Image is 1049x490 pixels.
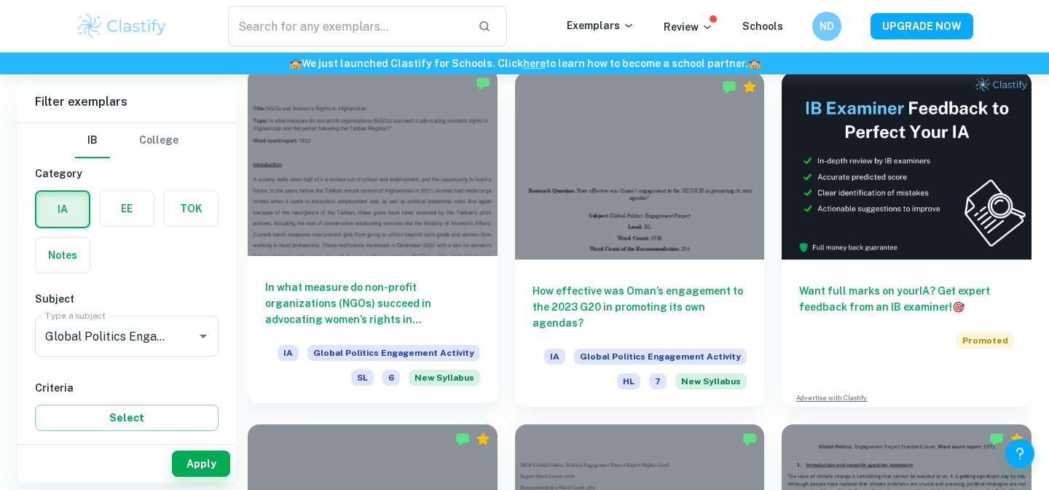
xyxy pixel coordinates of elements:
h6: We just launched Clastify for Schools. Click to learn how to become a school partner. [3,55,1046,71]
h6: Subject [35,291,219,307]
a: How effective was Oman’s engagement to the 2023 G20 in promoting its own agendas?IAGlobal Politic... [515,72,765,407]
a: Want full marks on yourIA? Get expert feedback from an IB examiner!PromotedAdvertise with Clastify [782,72,1032,407]
button: Select [35,405,219,431]
img: Marked [476,76,490,90]
h6: How effective was Oman’s engagement to the 2023 G20 in promoting its own agendas? [533,283,747,331]
button: IB [75,123,110,158]
img: Thumbnail [782,72,1032,260]
h6: Criteria [35,380,219,396]
span: SL [351,370,374,386]
button: UPGRADE NOW [871,13,973,39]
div: Starting from the May 2026 session, the Global Politics Engagement Activity requirements have cha... [409,370,480,386]
span: IA [278,345,299,361]
span: 🏫 [289,58,302,69]
span: New Syllabus [409,370,480,386]
a: here [523,58,546,69]
span: HL [617,373,640,389]
input: Search for any exemplars... [228,6,466,47]
button: TOK [164,191,218,226]
button: Apply [172,451,230,477]
span: 🎯 [952,301,964,313]
h6: Want full marks on your IA ? Get expert feedback from an IB examiner! [799,283,1014,315]
div: Premium [476,432,490,446]
span: Global Politics Engagement Activity [574,349,747,365]
span: Promoted [956,332,1014,349]
h6: In what measure do non-profit organizations (NGOs) succeed in advocating women’s rights in [GEOGR... [265,279,480,327]
button: IA [36,192,89,227]
button: ND [812,12,841,41]
span: 7 [649,373,667,389]
span: 🏫 [748,58,761,69]
img: Clastify logo [76,12,168,41]
img: Marked [455,432,470,446]
a: Advertise with Clastify [796,393,867,403]
button: College [139,123,178,158]
div: Premium [742,79,757,94]
p: Review [664,19,713,35]
img: Marked [742,432,757,446]
div: Starting from the May 2026 session, the Global Politics Engagement Activity requirements have cha... [675,373,747,389]
span: IA [544,349,565,365]
h6: Category [35,166,219,182]
button: Open [193,326,213,346]
span: New Syllabus [675,373,747,389]
div: Filter type choice [75,123,178,158]
div: Premium [1010,432,1024,446]
span: Global Politics Engagement Activity [307,345,480,361]
p: Exemplars [567,17,634,34]
a: In what measure do non-profit organizations (NGOs) succeed in advocating women’s rights in [GEOGR... [248,72,498,407]
h6: Filter exemplars [17,82,236,122]
label: Type a subject [45,309,106,322]
button: Help and Feedback [1005,439,1034,468]
img: Marked [989,432,1004,446]
span: 6 [382,370,400,386]
img: Marked [722,79,736,94]
button: Notes [36,238,90,273]
a: Schools [742,20,783,32]
button: EE [100,191,154,226]
h6: ND [819,18,836,34]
